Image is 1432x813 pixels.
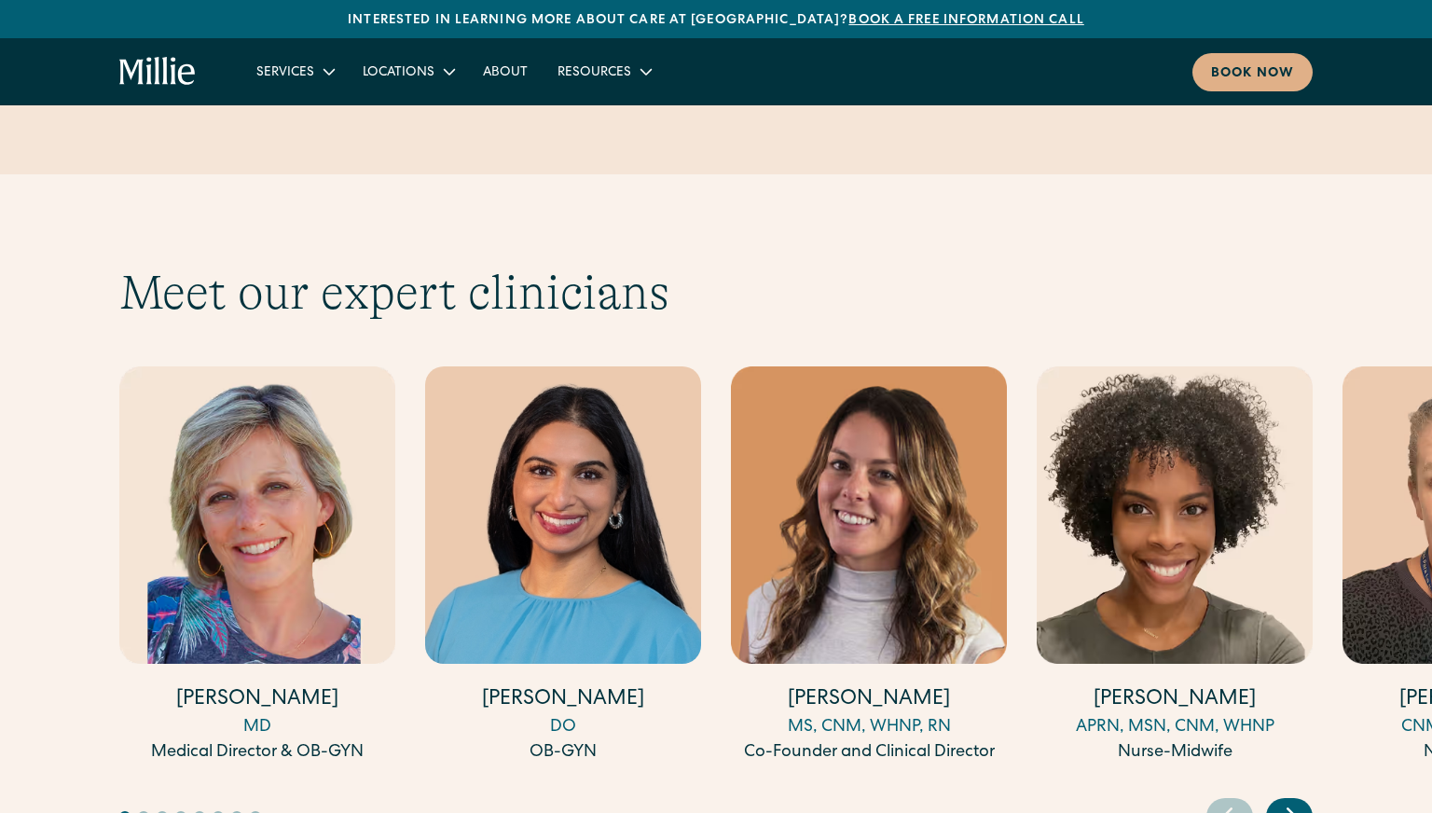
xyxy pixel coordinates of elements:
div: 3 / 17 [731,366,1007,768]
div: Book now [1211,64,1294,84]
h4: [PERSON_NAME] [425,686,701,715]
div: MS, CNM, WHNP, RN [731,715,1007,740]
div: Services [256,63,314,83]
div: Nurse-Midwife [1037,740,1313,765]
a: Book a free information call [848,14,1083,27]
div: Medical Director & OB-GYN [119,740,395,765]
a: About [468,56,543,87]
h4: [PERSON_NAME] [119,686,395,715]
a: [PERSON_NAME]MDMedical Director & OB-GYN [119,366,395,765]
div: Resources [543,56,665,87]
div: OB-GYN [425,740,701,765]
div: APRN, MSN, CNM, WHNP [1037,715,1313,740]
a: [PERSON_NAME]APRN, MSN, CNM, WHNPNurse-Midwife [1037,366,1313,765]
div: 4 / 17 [1037,366,1313,768]
h4: [PERSON_NAME] [1037,686,1313,715]
a: home [119,57,197,87]
a: [PERSON_NAME]DOOB-GYN [425,366,701,765]
div: 1 / 17 [119,366,395,768]
div: Co-Founder and Clinical Director [731,740,1007,765]
h4: [PERSON_NAME] [731,686,1007,715]
h2: Meet our expert clinicians [119,264,1313,322]
div: Locations [363,63,434,83]
a: [PERSON_NAME]MS, CNM, WHNP, RNCo-Founder and Clinical Director [731,366,1007,765]
div: DO [425,715,701,740]
div: 2 / 17 [425,366,701,768]
div: Resources [558,63,631,83]
a: Book now [1192,53,1313,91]
div: Services [241,56,348,87]
div: MD [119,715,395,740]
div: Locations [348,56,468,87]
